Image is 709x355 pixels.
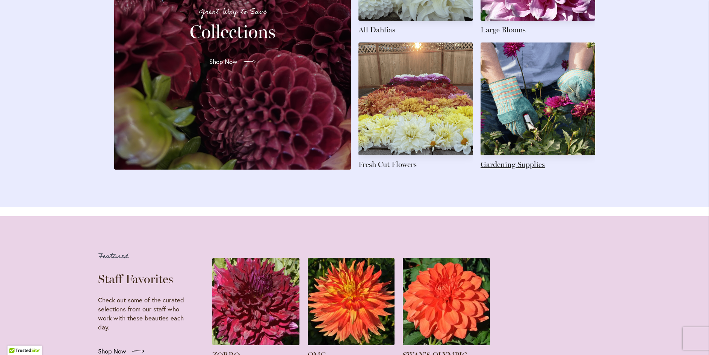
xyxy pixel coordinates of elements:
span: Shop Now [209,57,237,66]
p: Check out some of the curated selections from our staff who work with these beauties each day. [98,296,189,332]
img: Omg [308,258,395,345]
img: Swan's Olympic Flame [403,258,490,345]
h2: Staff Favorites [98,272,189,287]
h2: Collections [123,21,342,42]
a: Shop Now [203,51,262,72]
p: Great Way to Save [123,6,342,18]
img: Zorro [212,258,299,345]
p: Featured [98,250,189,262]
